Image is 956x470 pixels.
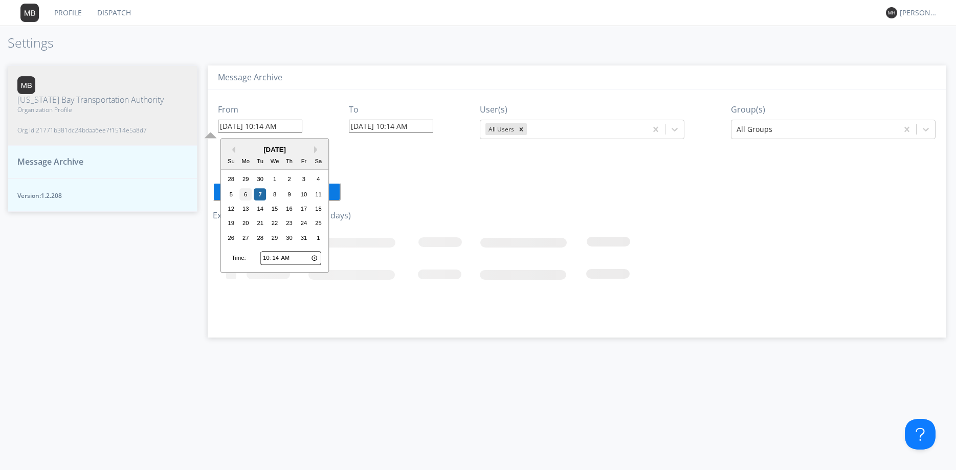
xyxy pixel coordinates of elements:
span: Version: 1.2.208 [17,191,188,200]
h3: From [218,105,302,115]
div: Choose Tuesday, October 21st, 2025 [254,217,266,230]
button: Next Month [314,146,321,153]
div: Choose Thursday, October 23rd, 2025 [283,217,296,230]
div: Choose Monday, September 29th, 2025 [239,173,252,186]
h3: To [349,105,433,115]
div: Choose Wednesday, October 8th, 2025 [269,188,281,200]
div: Remove All Users [516,123,527,135]
h3: Group(s) [731,105,936,115]
div: Choose Saturday, October 11th, 2025 [313,188,325,200]
span: Org id: 21771b381dc24bdaa6ee7f1514e5a8d7 [17,126,164,135]
img: 373638.png [20,4,39,22]
div: Su [225,155,237,168]
div: Choose Tuesday, September 30th, 2025 [254,173,266,186]
div: Choose Thursday, October 30th, 2025 [283,232,296,244]
button: Previous Month [228,146,235,153]
div: Choose Thursday, October 16th, 2025 [283,203,296,215]
h3: Message Archive [218,73,936,82]
button: Version:1.2.208 [8,178,197,212]
button: Message Archive [8,145,197,178]
span: Organization Profile [17,105,164,114]
div: Time: [232,254,246,262]
div: Choose Tuesday, October 14th, 2025 [254,203,266,215]
div: Th [283,155,296,168]
div: Choose Monday, October 6th, 2025 [239,188,252,200]
div: Sa [313,155,325,168]
div: Choose Monday, October 20th, 2025 [239,217,252,230]
button: [US_STATE] Bay Transportation AuthorityOrganization ProfileOrg id:21771b381dc24bdaa6ee7f1514e5a8d7 [8,65,197,146]
h3: Export History (expires after 2 days) [213,211,941,220]
iframe: Toggle Customer Support [905,419,936,450]
div: We [269,155,281,168]
div: Mo [239,155,252,168]
div: Choose Friday, October 31st, 2025 [298,232,310,244]
div: Choose Friday, October 17th, 2025 [298,203,310,215]
div: Choose Saturday, October 25th, 2025 [313,217,325,230]
div: Choose Tuesday, October 7th, 2025 [254,188,266,200]
button: Create Zip [213,183,341,201]
div: Choose Monday, October 13th, 2025 [239,203,252,215]
div: month 2025-10 [224,172,326,245]
img: 373638.png [886,7,897,18]
div: Tu [254,155,266,168]
input: Time [260,252,321,265]
div: Choose Thursday, October 9th, 2025 [283,188,296,200]
div: Choose Sunday, October 5th, 2025 [225,188,237,200]
div: Choose Saturday, October 18th, 2025 [313,203,325,215]
div: [DATE] [221,145,328,154]
div: Choose Sunday, October 26th, 2025 [225,232,237,244]
div: Choose Tuesday, October 28th, 2025 [254,232,266,244]
div: Fr [298,155,310,168]
div: All Users [485,123,516,135]
span: Message Archive [17,156,83,168]
div: Choose Wednesday, October 29th, 2025 [269,232,281,244]
span: [US_STATE] Bay Transportation Authority [17,94,164,106]
div: Choose Thursday, October 2nd, 2025 [283,173,296,186]
div: Choose Saturday, October 4th, 2025 [313,173,325,186]
div: Choose Friday, October 3rd, 2025 [298,173,310,186]
div: Choose Wednesday, October 1st, 2025 [269,173,281,186]
h3: User(s) [480,105,684,115]
div: Choose Sunday, September 28th, 2025 [225,173,237,186]
img: 373638.png [17,76,35,94]
div: Choose Friday, October 24th, 2025 [298,217,310,230]
div: Choose Wednesday, October 15th, 2025 [269,203,281,215]
div: Choose Friday, October 10th, 2025 [298,188,310,200]
div: [PERSON_NAME] [900,8,938,18]
div: Choose Sunday, October 12th, 2025 [225,203,237,215]
div: Choose Wednesday, October 22nd, 2025 [269,217,281,230]
div: Choose Saturday, November 1st, 2025 [313,232,325,244]
div: Choose Monday, October 27th, 2025 [239,232,252,244]
div: Choose Sunday, October 19th, 2025 [225,217,237,230]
